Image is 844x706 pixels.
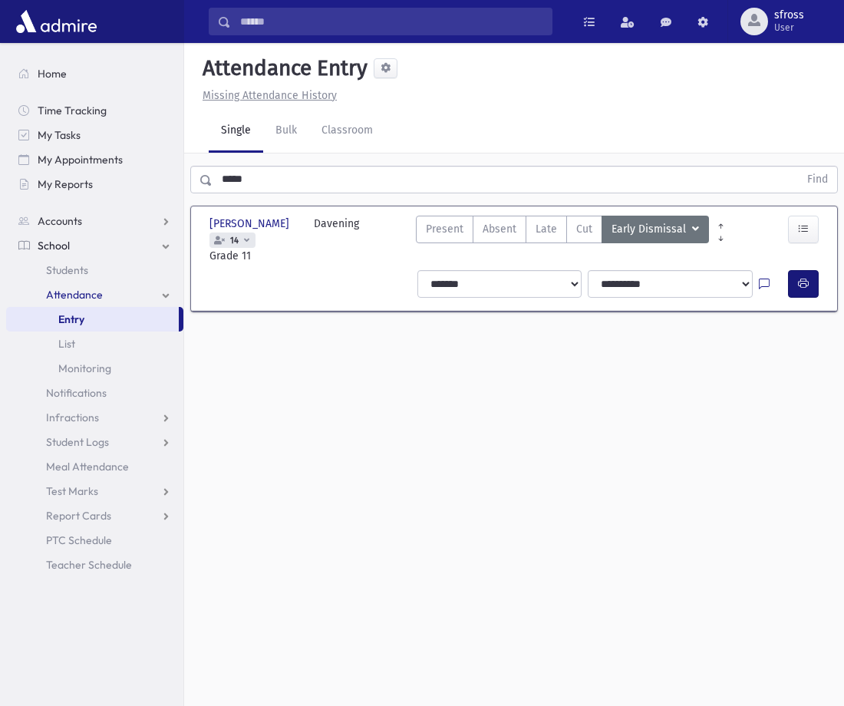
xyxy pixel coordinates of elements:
span: sfross [774,9,804,21]
span: Accounts [38,214,82,228]
button: Find [798,167,837,193]
span: Early Dismissal [612,221,689,238]
span: Entry [58,312,84,326]
div: AttTypes [416,216,709,264]
span: Student Logs [46,435,109,449]
a: My Tasks [6,123,183,147]
span: Test Marks [46,484,98,498]
span: My Reports [38,177,93,191]
span: My Appointments [38,153,123,167]
span: 14 [227,236,242,246]
a: Infractions [6,405,183,430]
span: Late [536,221,557,237]
span: Monitoring [58,361,111,375]
a: Notifications [6,381,183,405]
span: My Tasks [38,128,81,142]
span: Time Tracking [38,104,107,117]
span: Cut [576,221,592,237]
a: Accounts [6,209,183,233]
a: Single [209,110,263,153]
a: PTC Schedule [6,528,183,553]
span: Teacher Schedule [46,558,132,572]
a: Students [6,258,183,282]
span: Meal Attendance [46,460,129,473]
a: Time Tracking [6,98,183,123]
a: Report Cards [6,503,183,528]
a: List [6,332,183,356]
a: School [6,233,183,258]
span: School [38,239,70,252]
a: Attendance [6,282,183,307]
button: Early Dismissal [602,216,709,243]
h5: Attendance Entry [196,55,368,81]
span: Present [426,221,463,237]
a: Home [6,61,183,86]
span: Absent [483,221,516,237]
a: Meal Attendance [6,454,183,479]
input: Search [231,8,552,35]
span: Students [46,263,88,277]
span: PTC Schedule [46,533,112,547]
a: Bulk [263,110,309,153]
img: AdmirePro [12,6,101,37]
a: My Reports [6,172,183,196]
a: Student Logs [6,430,183,454]
div: Davening [314,216,359,264]
span: Notifications [46,386,107,400]
span: List [58,337,75,351]
a: Missing Attendance History [196,89,337,102]
span: Attendance [46,288,103,302]
span: Grade 11 [209,248,298,264]
a: Teacher Schedule [6,553,183,577]
u: Missing Attendance History [203,89,337,102]
span: Infractions [46,411,99,424]
a: Monitoring [6,356,183,381]
a: My Appointments [6,147,183,172]
a: Entry [6,307,179,332]
span: Report Cards [46,509,111,523]
span: [PERSON_NAME] [209,216,292,232]
span: Home [38,67,67,81]
a: Test Marks [6,479,183,503]
span: User [774,21,804,34]
a: Classroom [309,110,385,153]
